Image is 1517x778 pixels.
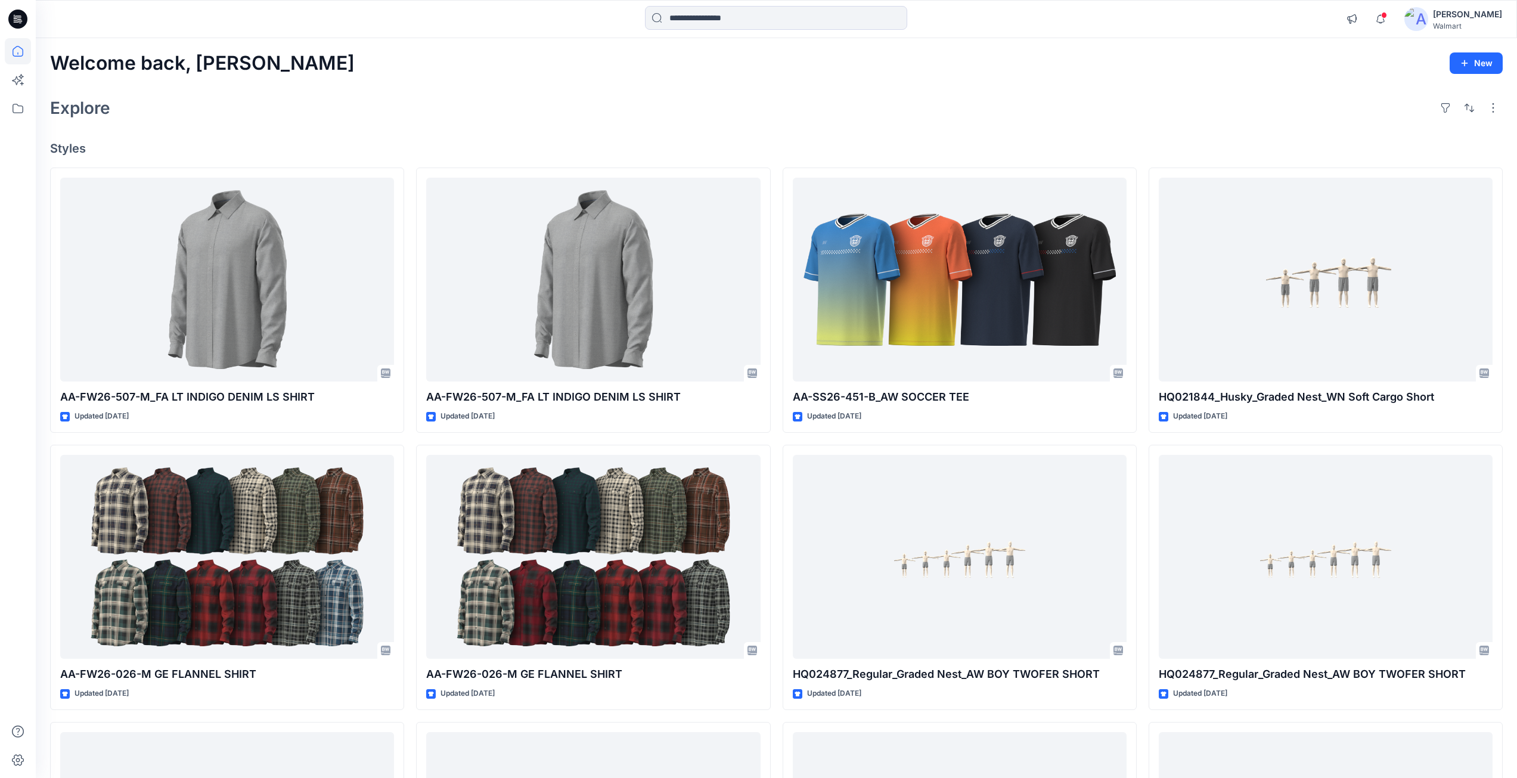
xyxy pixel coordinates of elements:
[426,455,760,659] a: AA-FW26-026-M GE FLANNEL SHIRT
[1433,21,1502,30] div: Walmart
[50,98,110,117] h2: Explore
[50,52,355,75] h2: Welcome back, [PERSON_NAME]
[1159,666,1493,683] p: HQ024877_Regular_Graded Nest_AW BOY TWOFER SHORT
[440,687,495,700] p: Updated [DATE]
[807,410,861,423] p: Updated [DATE]
[793,178,1127,382] a: AA-SS26-451-B_AW SOCCER TEE
[793,455,1127,659] a: HQ024877_Regular_Graded Nest_AW BOY TWOFER SHORT
[75,687,129,700] p: Updated [DATE]
[1433,7,1502,21] div: [PERSON_NAME]
[1159,389,1493,405] p: HQ021844_Husky_Graded Nest_WN Soft Cargo Short
[60,389,394,405] p: AA-FW26-507-M_FA LT INDIGO DENIM LS SHIRT
[1404,7,1428,31] img: avatar
[60,666,394,683] p: AA-FW26-026-M GE FLANNEL SHIRT
[60,455,394,659] a: AA-FW26-026-M GE FLANNEL SHIRT
[1173,410,1227,423] p: Updated [DATE]
[807,687,861,700] p: Updated [DATE]
[426,666,760,683] p: AA-FW26-026-M GE FLANNEL SHIRT
[1450,52,1503,74] button: New
[1159,178,1493,382] a: HQ021844_Husky_Graded Nest_WN Soft Cargo Short
[60,178,394,382] a: AA-FW26-507-M_FA LT INDIGO DENIM LS SHIRT
[426,389,760,405] p: AA-FW26-507-M_FA LT INDIGO DENIM LS SHIRT
[440,410,495,423] p: Updated [DATE]
[1159,455,1493,659] a: HQ024877_Regular_Graded Nest_AW BOY TWOFER SHORT
[793,666,1127,683] p: HQ024877_Regular_Graded Nest_AW BOY TWOFER SHORT
[426,178,760,382] a: AA-FW26-507-M_FA LT INDIGO DENIM LS SHIRT
[50,141,1503,156] h4: Styles
[1173,687,1227,700] p: Updated [DATE]
[793,389,1127,405] p: AA-SS26-451-B_AW SOCCER TEE
[75,410,129,423] p: Updated [DATE]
